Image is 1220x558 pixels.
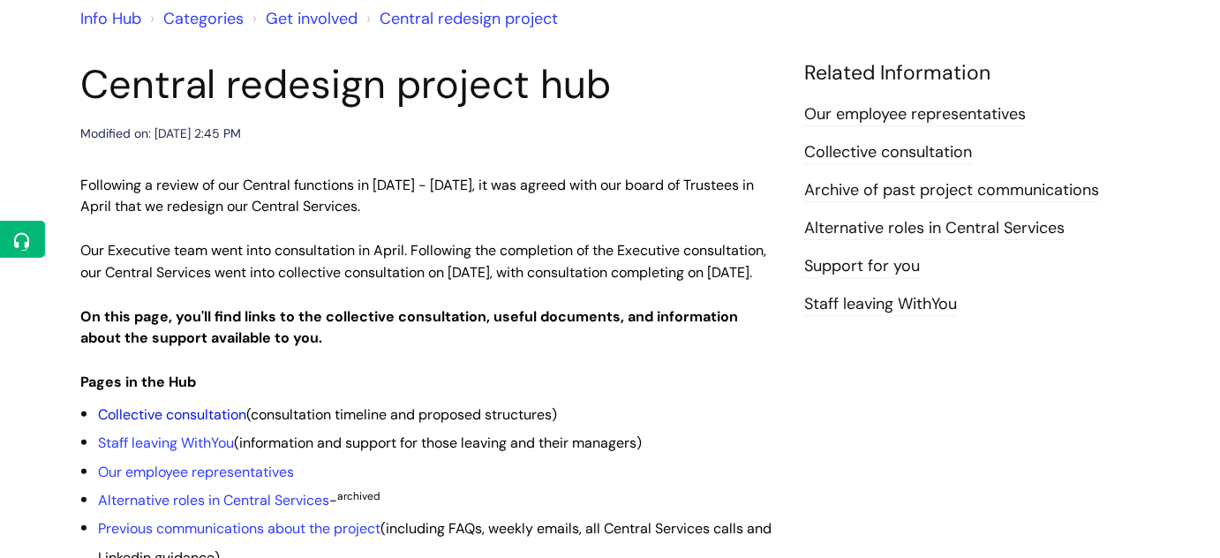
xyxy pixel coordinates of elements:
a: Previous communications about the project [98,519,380,538]
a: Our employee representatives [98,463,294,481]
h1: Central redesign project hub [80,61,778,109]
sup: archived [337,489,380,503]
strong: On this page, you'll find links to the collective consultation, useful documents, and information... [80,307,738,348]
a: Staff leaving WithYou [804,293,957,316]
a: Alternative roles in Central Services [98,491,329,509]
span: - [98,491,380,509]
a: Info Hub [80,8,141,29]
li: Central redesign project [362,4,558,33]
a: Staff leaving WithYou [98,434,234,452]
a: Collective consultation [804,141,972,164]
a: Archive of past project communications [804,179,1099,202]
a: Categories [163,8,244,29]
span: (information and support for those leaving and their managers) [98,434,642,452]
a: Alternative roles in Central Services [804,217,1065,240]
li: Solution home [146,4,244,33]
span: Following a review of our Central functions in [DATE] - [DATE], it was agreed with our board of T... [80,176,754,216]
div: Modified on: [DATE] 2:45 PM [80,123,241,145]
a: Central redesign project [380,8,558,29]
span: (consultation timeline and proposed structures) [98,405,557,424]
a: Our employee representatives [804,103,1026,126]
a: Get involved [266,8,358,29]
li: Get involved [248,4,358,33]
span: Our Executive team went into consultation in April. Following the completion of the Executive con... [80,241,766,282]
h4: Related Information [804,61,1140,86]
a: Collective consultation [98,405,246,424]
a: Support for you [804,255,920,278]
strong: Pages in the Hub [80,373,196,391]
